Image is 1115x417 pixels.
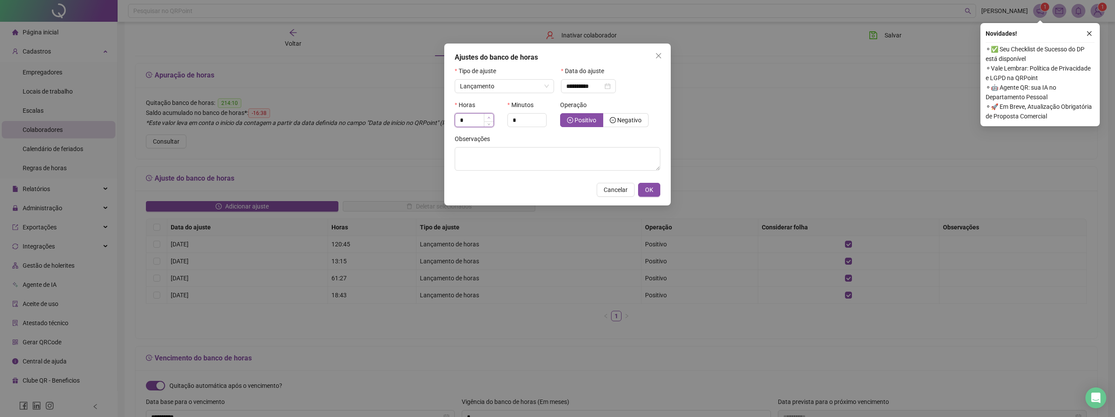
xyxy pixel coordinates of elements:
[617,117,642,124] span: Negativo
[560,100,592,110] label: Operação
[455,66,502,76] label: Tipo de ajuste
[986,44,1095,64] span: ⚬ ✅ Seu Checklist de Sucesso do DP está disponível
[986,29,1017,38] span: Novidades !
[610,117,616,123] span: minus-circle
[507,100,539,110] label: Minutos
[561,66,610,76] label: Data do ajuste
[604,185,628,195] span: Cancelar
[645,185,653,195] span: OK
[1086,30,1092,37] span: close
[597,183,635,197] button: Cancelar
[487,123,490,126] span: down
[986,102,1095,121] span: ⚬ 🚀 Em Breve, Atualização Obrigatória de Proposta Comercial
[455,134,496,144] label: Observações
[455,52,660,63] div: Ajustes do banco de horas
[460,83,494,90] span: Lançamento
[986,64,1095,83] span: ⚬ Vale Lembrar: Política de Privacidade e LGPD na QRPoint
[655,52,662,59] span: close
[1085,387,1106,408] div: Open Intercom Messenger
[567,117,573,123] span: plus-circle
[638,183,660,197] button: OK
[574,117,596,124] span: Positivo
[487,116,490,119] span: up
[484,114,493,121] span: Increase Value
[652,49,666,63] button: Close
[484,121,493,127] span: Decrease Value
[986,83,1095,102] span: ⚬ 🤖 Agente QR: sua IA no Departamento Pessoal
[455,100,481,110] label: Horas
